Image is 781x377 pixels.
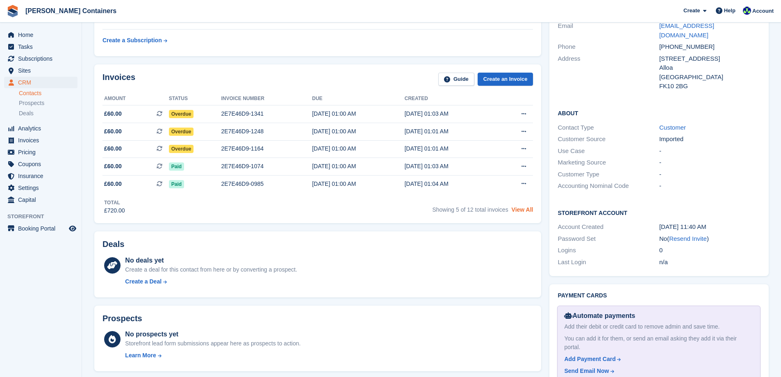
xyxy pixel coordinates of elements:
div: Phone [558,42,659,52]
span: CRM [18,77,67,88]
a: menu [4,29,77,41]
div: - [659,146,761,156]
div: Create a deal for this contact from here or by converting a prospect. [125,265,297,274]
div: Automate payments [564,311,754,321]
img: stora-icon-8386f47178a22dfd0bd8f6a31ec36ba5ce8667c1dd55bd0f319d3a0aa187defe.svg [7,5,19,17]
span: Settings [18,182,67,194]
a: menu [4,41,77,53]
div: Learn More [125,351,156,360]
span: Subscriptions [18,53,67,64]
a: menu [4,65,77,76]
div: [DATE] 01:00 AM [312,127,405,136]
a: menu [4,135,77,146]
span: ( ) [667,235,709,242]
h2: Payment cards [558,292,761,299]
a: Resend Invite [669,235,707,242]
a: Contacts [19,89,77,97]
span: Pricing [18,146,67,158]
th: Status [169,92,221,105]
span: Booking Portal [18,223,67,234]
div: - [659,181,761,191]
span: Capital [18,194,67,206]
div: You can add it for them, or send an email asking they add it via their portal. [564,334,754,352]
span: Overdue [169,128,194,136]
span: Tasks [18,41,67,53]
a: Add Payment Card [564,355,750,363]
div: Address [558,54,659,91]
div: Contact Type [558,123,659,133]
div: - [659,158,761,167]
a: menu [4,223,77,234]
span: £60.00 [104,110,122,118]
div: Use Case [558,146,659,156]
span: Sites [18,65,67,76]
span: Invoices [18,135,67,146]
th: Amount [102,92,169,105]
span: Help [724,7,735,15]
a: menu [4,77,77,88]
span: Paid [169,180,184,188]
h2: Invoices [102,73,135,86]
div: [GEOGRAPHIC_DATA] [659,73,761,82]
div: [DATE] 01:00 AM [312,162,405,171]
span: Coupons [18,158,67,170]
div: Accounting Nominal Code [558,181,659,191]
img: Audra Whitelaw [743,7,751,15]
a: menu [4,194,77,206]
div: [DATE] 01:01 AM [405,127,497,136]
a: [EMAIL_ADDRESS][DOMAIN_NAME] [659,22,714,39]
div: Marketing Source [558,158,659,167]
div: No deals yet [125,256,297,265]
div: Create a Deal [125,277,162,286]
a: menu [4,146,77,158]
div: [DATE] 01:03 AM [405,162,497,171]
div: Customer Source [558,135,659,144]
a: menu [4,53,77,64]
div: 2E7E46D9-1074 [221,162,312,171]
span: Paid [169,162,184,171]
span: Storefront [7,212,82,221]
div: [DATE] 01:03 AM [405,110,497,118]
h2: About [558,109,761,117]
div: Last Login [558,258,659,267]
div: Imported [659,135,761,144]
div: [DATE] 01:04 AM [405,180,497,188]
div: Storefront lead form submissions appear here as prospects to action. [125,339,301,348]
a: Customer [659,124,686,131]
a: menu [4,158,77,170]
th: Created [405,92,497,105]
span: £60.00 [104,127,122,136]
div: Customer Type [558,170,659,179]
span: Deals [19,110,34,117]
span: Prospects [19,99,44,107]
th: Due [312,92,405,105]
div: Send Email Now [564,367,609,375]
div: n/a [659,258,761,267]
span: Create [683,7,700,15]
a: [PERSON_NAME] Containers [22,4,120,18]
div: Account Created [558,222,659,232]
div: [DATE] 01:00 AM [312,144,405,153]
span: Overdue [169,145,194,153]
div: 2E7E46D9-0985 [221,180,312,188]
th: Invoice number [221,92,312,105]
span: Account [752,7,774,15]
div: [STREET_ADDRESS] [659,54,761,64]
div: Email [558,21,659,40]
div: 2E7E46D9-1341 [221,110,312,118]
div: 0 [659,246,761,255]
div: Alloa [659,63,761,73]
div: No [659,234,761,244]
a: menu [4,170,77,182]
div: [PHONE_NUMBER] [659,42,761,52]
div: 2E7E46D9-1248 [221,127,312,136]
div: [DATE] 11:40 AM [659,222,761,232]
span: £60.00 [104,180,122,188]
div: £720.00 [104,206,125,215]
span: Home [18,29,67,41]
div: Logins [558,246,659,255]
div: [DATE] 01:00 AM [312,110,405,118]
span: Analytics [18,123,67,134]
a: Create an Invoice [478,73,533,86]
span: Insurance [18,170,67,182]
